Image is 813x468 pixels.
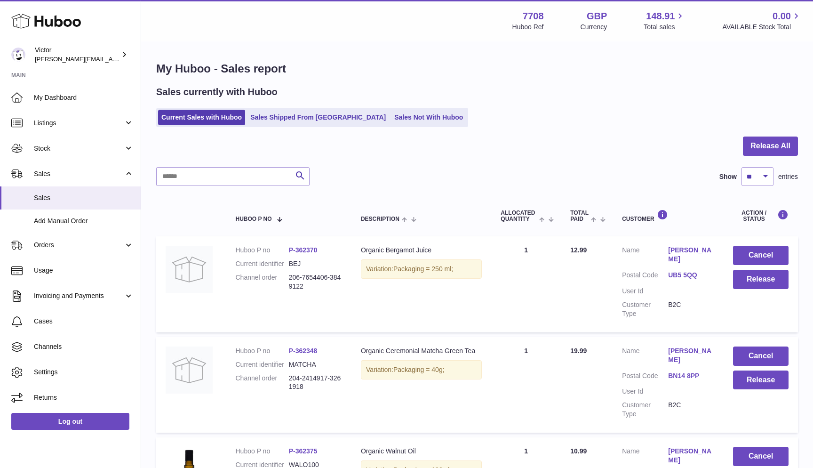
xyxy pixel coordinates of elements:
[719,172,737,181] label: Show
[622,347,668,367] dt: Name
[733,447,789,466] button: Cancel
[622,287,668,296] dt: User Id
[34,393,134,402] span: Returns
[166,246,213,293] img: no-photo.jpg
[570,210,589,222] span: Total paid
[570,347,587,355] span: 19.99
[668,371,714,380] a: BN14 8PP
[235,273,288,291] dt: Channel order
[778,172,798,181] span: entries
[235,246,288,255] dt: Huboo P no
[668,401,714,419] dd: B2C
[156,86,278,98] h2: Sales currently with Huboo
[581,23,607,32] div: Currency
[393,366,445,373] span: Packaging = 40g;
[11,413,129,430] a: Log out
[361,360,482,379] div: Variation:
[722,10,802,32] a: 0.00 AVAILABLE Stock Total
[34,266,134,275] span: Usage
[668,300,714,318] dd: B2C
[289,360,342,369] dd: MATCHA
[733,210,789,222] div: Action / Status
[34,144,124,153] span: Stock
[733,347,789,366] button: Cancel
[570,447,587,455] span: 10.99
[156,61,798,76] h1: My Huboo - Sales report
[622,387,668,396] dt: User Id
[235,259,288,268] dt: Current identifier
[622,401,668,419] dt: Customer Type
[668,246,714,264] a: [PERSON_NAME]
[523,10,544,23] strong: 7708
[622,210,714,222] div: Customer
[34,217,134,226] span: Add Manual Order
[361,347,482,355] div: Organic Ceremonial Matcha Green Tea
[34,119,124,128] span: Listings
[587,10,607,23] strong: GBP
[668,347,714,364] a: [PERSON_NAME]
[289,447,318,455] a: P-362375
[235,347,288,355] dt: Huboo P no
[391,110,466,125] a: Sales Not With Huboo
[289,273,342,291] dd: 206-7654406-3849122
[235,374,288,392] dt: Channel order
[35,55,189,63] span: [PERSON_NAME][EMAIL_ADDRESS][DOMAIN_NAME]
[289,246,318,254] a: P-362370
[570,246,587,254] span: 12.99
[501,210,536,222] span: ALLOCATED Quantity
[34,368,134,377] span: Settings
[668,271,714,280] a: UB5 5QQ
[289,259,342,268] dd: BEJ
[361,216,399,222] span: Description
[622,300,668,318] dt: Customer Type
[361,246,482,255] div: Organic Bergamot Juice
[34,169,124,178] span: Sales
[512,23,544,32] div: Huboo Ref
[491,236,561,332] td: 1
[11,48,25,62] img: victor@erbology.co
[247,110,389,125] a: Sales Shipped From [GEOGRAPHIC_DATA]
[235,447,288,456] dt: Huboo P no
[668,447,714,465] a: [PERSON_NAME]
[158,110,245,125] a: Current Sales with Huboo
[722,23,802,32] span: AVAILABLE Stock Total
[34,194,134,202] span: Sales
[34,291,124,300] span: Invoicing and Payments
[34,317,134,326] span: Cases
[35,46,120,64] div: Victor
[646,10,675,23] span: 148.91
[491,337,561,433] td: 1
[644,23,685,32] span: Total sales
[743,137,798,156] button: Release All
[622,246,668,266] dt: Name
[773,10,791,23] span: 0.00
[622,271,668,282] dt: Postal Code
[34,93,134,102] span: My Dashboard
[733,246,789,265] button: Cancel
[361,447,482,456] div: Organic Walnut Oil
[34,342,134,351] span: Channels
[289,374,342,392] dd: 204-2414917-3261918
[166,347,213,394] img: no-photo.jpg
[361,259,482,279] div: Variation:
[622,447,668,467] dt: Name
[644,10,685,32] a: 148.91 Total sales
[235,360,288,369] dt: Current identifier
[733,371,789,390] button: Release
[393,265,453,273] span: Packaging = 250 ml;
[235,216,271,222] span: Huboo P no
[622,371,668,383] dt: Postal Code
[34,241,124,250] span: Orders
[733,270,789,289] button: Release
[289,347,318,355] a: P-362348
